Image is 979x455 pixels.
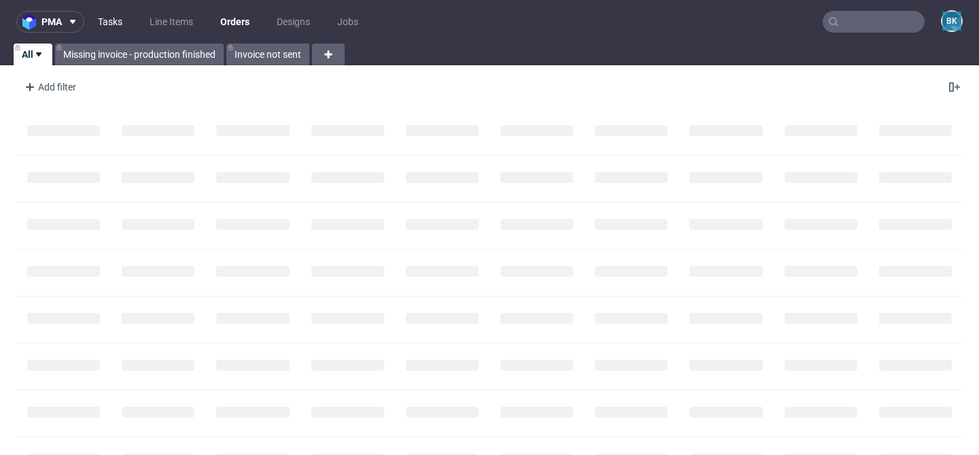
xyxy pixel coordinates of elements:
[329,11,366,33] a: Jobs
[55,44,224,65] a: Missing invoice - production finished
[212,11,258,33] a: Orders
[90,11,131,33] a: Tasks
[22,14,41,30] img: logo
[942,12,961,31] figcaption: BK
[269,11,318,33] a: Designs
[226,44,309,65] a: Invoice not sent
[16,11,84,33] button: pma
[19,76,79,98] div: Add filter
[14,44,52,65] a: All
[41,17,62,27] span: pma
[141,11,201,33] a: Line Items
